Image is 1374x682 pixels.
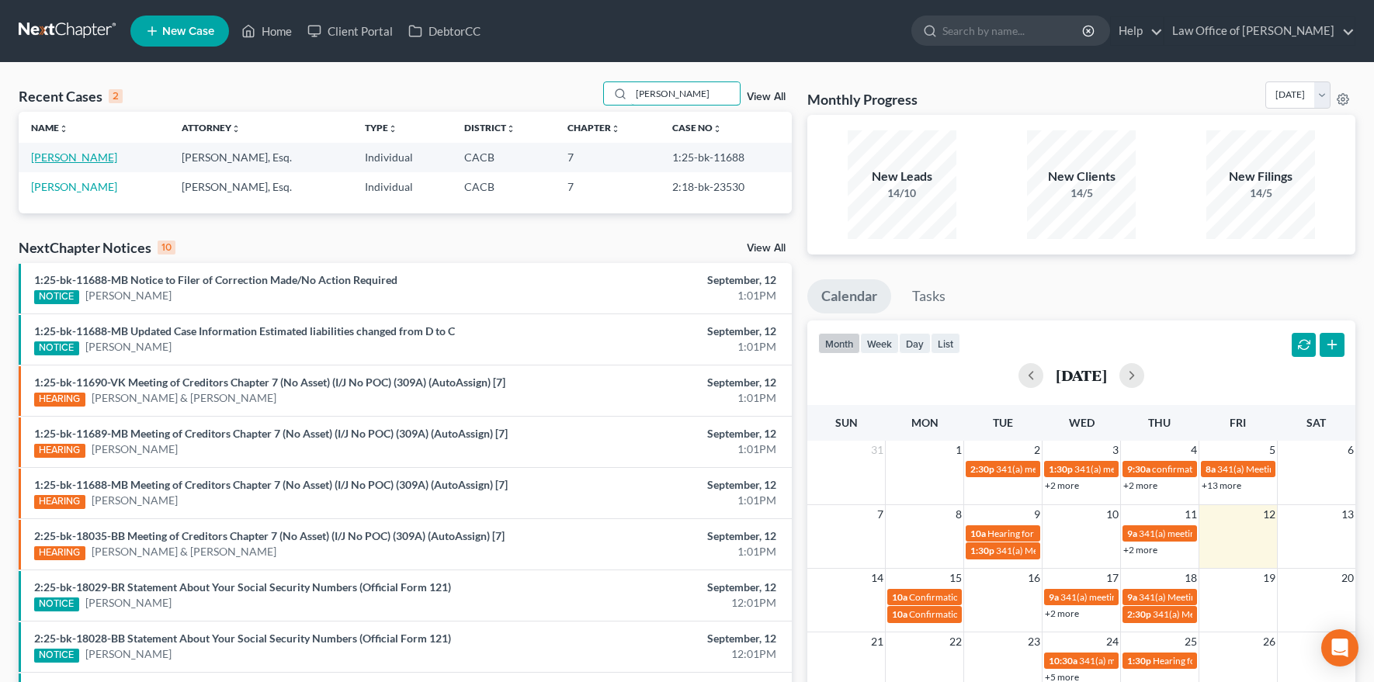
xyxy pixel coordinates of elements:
[909,608,1085,620] span: Confirmation hearing for [PERSON_NAME]
[1261,569,1277,587] span: 19
[234,17,300,45] a: Home
[848,168,956,185] div: New Leads
[34,597,79,611] div: NOTICE
[540,528,776,544] div: September, 12
[1183,505,1199,524] span: 11
[942,16,1084,45] input: Search by name...
[948,569,963,587] span: 15
[1183,569,1199,587] span: 18
[672,122,722,133] a: Case Nounfold_more
[660,143,792,171] td: 1:25-bk-11688
[869,441,885,459] span: 31
[34,632,451,645] a: 2:25-bk-18028-BB Statement About Your Social Security Numbers (Official Form 121)
[1217,463,1368,475] span: 341(a) Meeting for [PERSON_NAME]
[807,90,918,109] h3: Monthly Progress
[1261,632,1277,651] span: 26
[1340,505,1355,524] span: 13
[540,580,776,595] div: September, 12
[970,463,994,475] span: 2:30p
[1049,463,1073,475] span: 1:30p
[231,124,241,133] i: unfold_more
[1139,591,1289,603] span: 341(a) Meeting for [PERSON_NAME]
[876,505,885,524] span: 7
[567,122,620,133] a: Chapterunfold_more
[555,172,661,201] td: 7
[1268,441,1277,459] span: 5
[747,92,786,102] a: View All
[713,124,722,133] i: unfold_more
[34,580,451,594] a: 2:25-bk-18029-BR Statement About Your Social Security Numbers (Official Form 121)
[1148,416,1171,429] span: Thu
[1127,463,1150,475] span: 9:30a
[1261,505,1277,524] span: 12
[631,82,740,105] input: Search by name...
[300,17,401,45] a: Client Portal
[169,143,352,171] td: [PERSON_NAME], Esq.
[892,608,907,620] span: 10a
[818,333,860,354] button: month
[1164,17,1355,45] a: Law Office of [PERSON_NAME]
[452,172,555,201] td: CACB
[1056,367,1107,383] h2: [DATE]
[31,122,68,133] a: Nameunfold_more
[1183,632,1199,651] span: 25
[92,493,178,508] a: [PERSON_NAME]
[996,545,1147,556] span: 341(a) Meeting for [PERSON_NAME]
[899,333,931,354] button: day
[1069,416,1095,429] span: Wed
[85,646,172,662] a: [PERSON_NAME]
[1206,463,1216,475] span: 8a
[31,151,117,164] a: [PERSON_NAME]
[1105,505,1120,524] span: 10
[1026,632,1042,651] span: 23
[1153,608,1229,620] span: 341(a) Meeting for
[34,495,85,509] div: HEARING
[1127,655,1151,666] span: 1:30p
[970,528,986,539] span: 10a
[993,416,1013,429] span: Tue
[892,591,907,603] span: 10a
[34,529,505,542] a: 2:25-bk-18035-BB Meeting of Creditors Chapter 7 (No Asset) (I/J No POC) (309A) (AutoAssign) [7]
[911,416,939,429] span: Mon
[365,122,397,133] a: Typeunfold_more
[1127,591,1137,603] span: 9a
[660,172,792,201] td: 2:18-bk-23530
[1139,528,1289,539] span: 341(a) meeting for [PERSON_NAME]
[970,545,994,556] span: 1:30p
[92,390,276,406] a: [PERSON_NAME] & [PERSON_NAME]
[85,288,172,303] a: [PERSON_NAME]
[1123,544,1157,556] a: +2 more
[1230,416,1246,429] span: Fri
[948,632,963,651] span: 22
[1206,185,1315,201] div: 14/5
[34,393,85,407] div: HEARING
[540,595,776,611] div: 12:01PM
[931,333,960,354] button: list
[555,143,661,171] td: 7
[540,631,776,646] div: September, 12
[1105,632,1120,651] span: 24
[1346,441,1355,459] span: 6
[452,143,555,171] td: CACB
[1321,629,1358,666] div: Open Intercom Messenger
[954,441,963,459] span: 1
[954,505,963,524] span: 8
[34,546,85,560] div: HEARING
[540,544,776,559] div: 1:01PM
[388,124,397,133] i: unfold_more
[996,463,1146,475] span: 341(a) meeting for [PERSON_NAME]
[540,324,776,339] div: September, 12
[1049,655,1077,666] span: 10:30a
[1306,416,1326,429] span: Sat
[1026,569,1042,587] span: 16
[869,632,885,651] span: 21
[34,478,508,491] a: 1:25-bk-11688-MB Meeting of Creditors Chapter 7 (No Asset) (I/J No POC) (309A) (AutoAssign) [7]
[747,243,786,254] a: View All
[540,375,776,390] div: September, 12
[540,477,776,493] div: September, 12
[34,341,79,355] div: NOTICE
[1127,528,1137,539] span: 9a
[34,324,455,338] a: 1:25-bk-11688-MB Updated Case Information Estimated liabilities changed from D to C
[1045,479,1079,491] a: +2 more
[1105,569,1120,587] span: 17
